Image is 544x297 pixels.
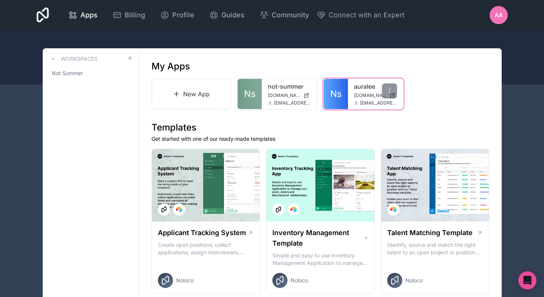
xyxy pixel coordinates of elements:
a: Profile [154,7,200,23]
span: Connect with an Expert [329,10,405,20]
h1: Inventory Management Template [272,228,363,249]
a: Guides [203,7,250,23]
a: auralee [354,82,397,91]
a: Not Summer [49,66,133,80]
div: Open Intercom Messenger [518,271,536,289]
span: AA [495,11,503,20]
h1: Talent Matching Template [387,228,473,238]
p: Identify, source and match the right talent to an open project or position with our Talent Matchi... [387,241,483,256]
a: New App [151,78,232,109]
span: Not Summer [52,69,83,77]
span: Noloco [176,277,193,284]
span: Guides [221,10,244,20]
a: Ns [238,79,262,109]
span: Community [272,10,309,20]
p: Get started with one of our ready-made templates [151,135,490,143]
h3: Workspaces [61,55,97,63]
p: Create open positions, collect applications, assign interviewers, centralise candidate feedback a... [158,241,254,256]
span: Billing [125,10,145,20]
span: [DOMAIN_NAME] [354,92,386,98]
span: Noloco [405,277,423,284]
span: Noloco [291,277,308,284]
img: Airtable Logo [176,206,182,212]
img: Airtable Logo [390,206,396,212]
a: Ns [324,79,348,109]
span: Ns [330,88,342,100]
span: [DOMAIN_NAME] [268,92,300,98]
a: Billing [107,7,151,23]
a: [DOMAIN_NAME] [354,92,397,98]
a: Community [253,7,315,23]
span: Apps [80,10,97,20]
a: not-summer [268,82,311,91]
button: Connect with an Expert [317,10,405,20]
span: [EMAIL_ADDRESS][DOMAIN_NAME] [274,100,311,106]
h1: Templates [151,122,490,134]
a: Apps [62,7,104,23]
h1: Applicant Tracking System [158,228,246,238]
span: Ns [244,88,256,100]
h1: My Apps [151,60,190,72]
a: Workspaces [49,54,97,63]
span: Profile [172,10,194,20]
a: [DOMAIN_NAME] [268,92,311,98]
img: Airtable Logo [291,206,297,212]
span: [EMAIL_ADDRESS][DOMAIN_NAME] [360,100,397,106]
p: Simple and easy to use Inventory Management Application to manage your stock, orders and Manufact... [272,252,368,267]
